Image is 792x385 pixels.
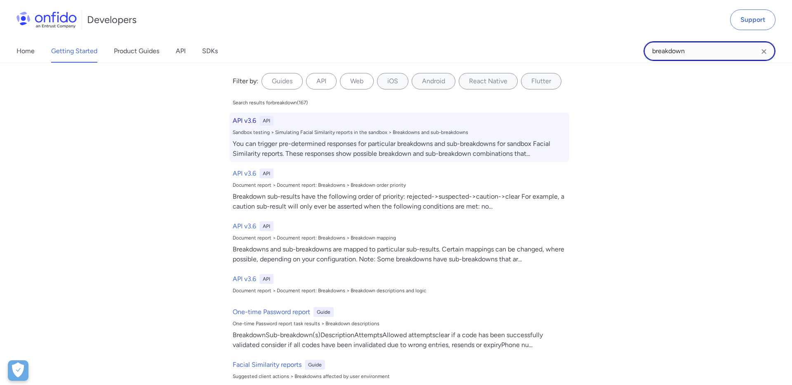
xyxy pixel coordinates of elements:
div: Document report > Document report: Breakdowns > Breakdown descriptions and logic [233,287,566,294]
h6: API v3.6 [233,221,256,231]
a: API v3.6APIDocument report > Document report: Breakdowns > Breakdown order priorityBreakdown sub-... [229,165,569,215]
div: Guide [313,307,334,317]
h6: Facial Similarity reports [233,360,302,370]
h6: API v3.6 [233,169,256,178]
img: Onfido Logo [16,12,77,28]
div: Search results for breakdown ( 167 ) [233,99,308,106]
input: Onfido search input field [643,41,775,61]
div: Document report > Document report: Breakdowns > Breakdown order priority [233,182,566,188]
a: SDKs [202,40,218,63]
a: Getting Started [51,40,97,63]
div: One-time Password report task results > Breakdown descriptions [233,320,566,327]
svg: Clear search field button [759,47,769,56]
a: API v3.6APISandbox testing > Simulating Facial Similarity reports in the sandbox > Breakdowns and... [229,113,569,162]
a: API v3.6APIDocument report > Document report: Breakdowns > Breakdown mappingBreakdowns and sub-br... [229,218,569,268]
div: Guide [305,360,325,370]
div: Cookie Preferences [8,360,28,381]
div: API [259,274,273,284]
label: React Native [459,73,518,89]
label: iOS [377,73,408,89]
label: Guides [262,73,303,89]
div: API [259,221,273,231]
div: Sandbox testing > Simulating Facial Similarity reports in the sandbox > Breakdowns and sub-breakd... [233,129,566,136]
a: Product Guides [114,40,159,63]
div: API [259,116,273,126]
button: Open Preferences [8,360,28,381]
label: Flutter [521,73,561,89]
div: API [259,169,273,178]
div: Suggested client actions > Breakdowns affected by user environment [233,373,566,380]
label: Android [412,73,455,89]
a: Support [730,9,775,30]
div: You can trigger pre-determined responses for particular breakdowns and sub-breakdowns for sandbox... [233,139,566,159]
div: Filter by: [233,76,258,86]
h6: API v3.6 [233,274,256,284]
label: API [306,73,337,89]
h1: Developers [87,13,137,26]
div: Breakdowns and sub-breakdowns are mapped to particular sub-results. Certain mappings can be chang... [233,244,566,264]
div: Document report > Document report: Breakdowns > Breakdown mapping [233,235,566,241]
h6: API v3.6 [233,116,256,126]
div: BreakdownSub-breakdown(s)DescriptionAttemptsAllowed attemptsclear if a code has been successfully... [233,330,566,350]
h6: One-time Password report [233,307,310,317]
a: API v3.6APIDocument report > Document report: Breakdowns > Breakdown descriptions and logic [229,271,569,300]
a: Home [16,40,35,63]
a: One-time Password reportGuideOne-time Password report task results > Breakdown descriptionsBreakd... [229,304,569,353]
a: API [176,40,186,63]
label: Web [340,73,374,89]
div: Breakdown sub-results have the following order of priority: rejected->suspected->caution->clear F... [233,192,566,211]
